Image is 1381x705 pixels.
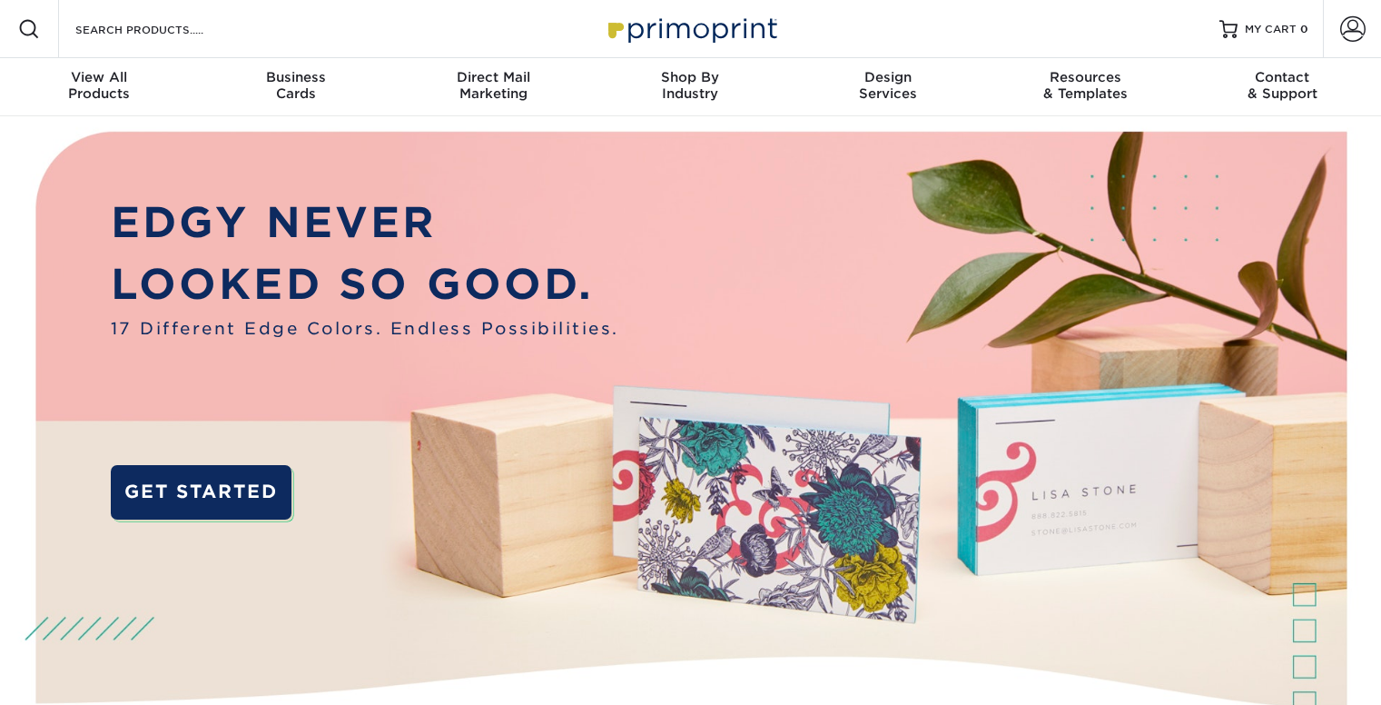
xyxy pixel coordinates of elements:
[600,9,782,48] img: Primoprint
[1300,23,1308,35] span: 0
[986,58,1183,116] a: Resources& Templates
[197,69,394,102] div: Cards
[395,69,592,102] div: Marketing
[395,58,592,116] a: Direct MailMarketing
[111,192,619,253] p: EDGY NEVER
[1184,58,1381,116] a: Contact& Support
[789,69,986,85] span: Design
[1184,69,1381,102] div: & Support
[111,316,619,341] span: 17 Different Edge Colors. Endless Possibilities.
[592,58,789,116] a: Shop ByIndustry
[111,465,291,520] a: GET STARTED
[1245,22,1297,37] span: MY CART
[111,253,619,315] p: LOOKED SO GOOD.
[197,69,394,85] span: Business
[74,18,251,40] input: SEARCH PRODUCTS.....
[592,69,789,102] div: Industry
[592,69,789,85] span: Shop By
[395,69,592,85] span: Direct Mail
[986,69,1183,102] div: & Templates
[986,69,1183,85] span: Resources
[1184,69,1381,85] span: Contact
[789,69,986,102] div: Services
[789,58,986,116] a: DesignServices
[197,58,394,116] a: BusinessCards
